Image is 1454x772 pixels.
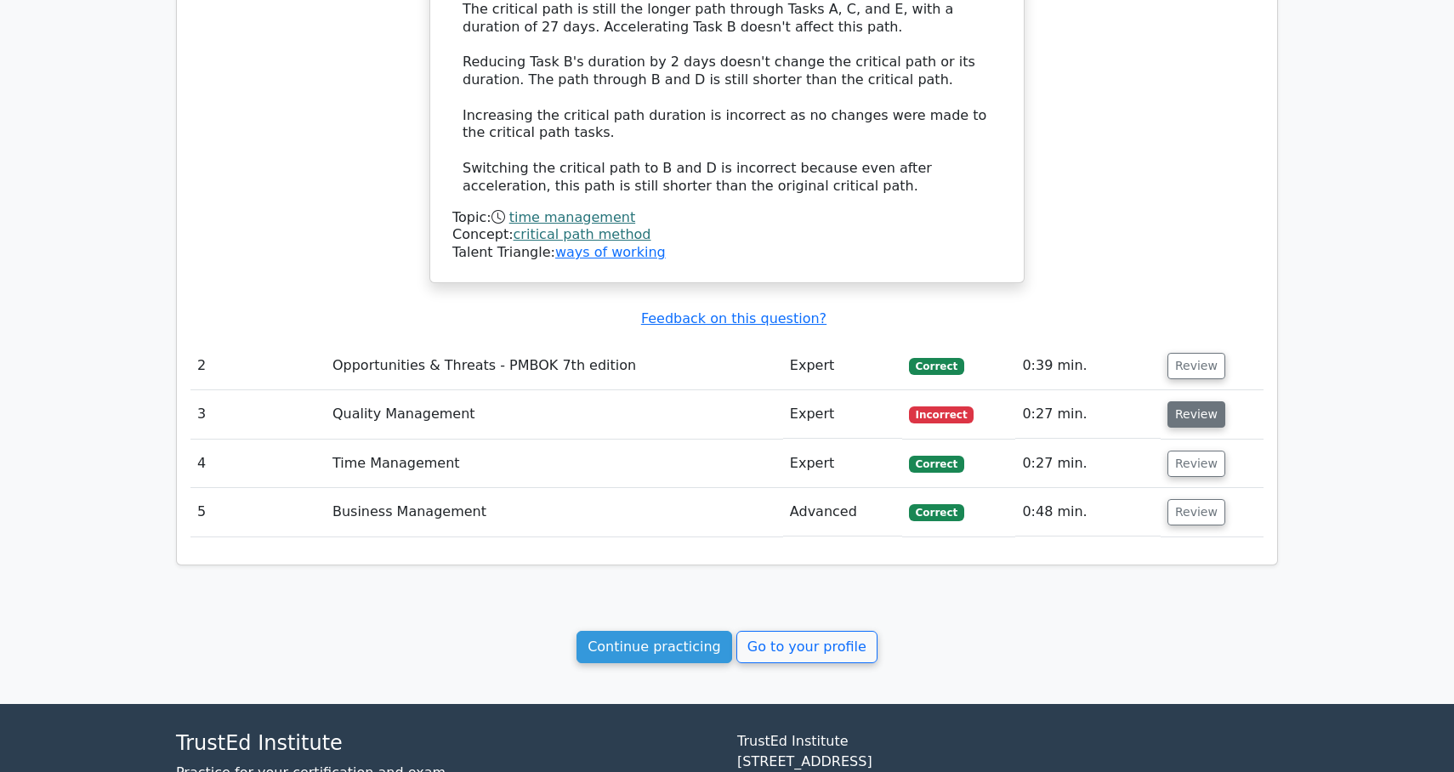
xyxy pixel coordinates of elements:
a: Go to your profile [736,631,878,663]
td: Expert [783,440,902,488]
td: 2 [190,342,326,390]
button: Review [1167,451,1225,477]
td: 5 [190,488,326,536]
td: Advanced [783,488,902,536]
span: Correct [909,456,964,473]
a: Continue practicing [576,631,732,663]
td: Opportunities & Threats - PMBOK 7th edition [326,342,783,390]
button: Review [1167,401,1225,428]
td: 3 [190,390,326,439]
div: Topic: [452,209,1002,227]
button: Review [1167,353,1225,379]
td: Time Management [326,440,783,488]
a: ways of working [555,244,666,260]
span: Correct [909,358,964,375]
a: Feedback on this question? [641,310,826,326]
td: 4 [190,440,326,488]
a: time management [509,209,635,225]
td: 0:27 min. [1015,390,1161,439]
div: Talent Triangle: [452,209,1002,262]
td: 0:27 min. [1015,440,1161,488]
div: Concept: [452,226,1002,244]
span: Correct [909,504,964,521]
td: Business Management [326,488,783,536]
td: 0:39 min. [1015,342,1161,390]
h4: TrustEd Institute [176,731,717,756]
td: Quality Management [326,390,783,439]
a: critical path method [514,226,651,242]
td: Expert [783,342,902,390]
td: Expert [783,390,902,439]
span: Incorrect [909,406,974,423]
button: Review [1167,499,1225,525]
td: 0:48 min. [1015,488,1161,536]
